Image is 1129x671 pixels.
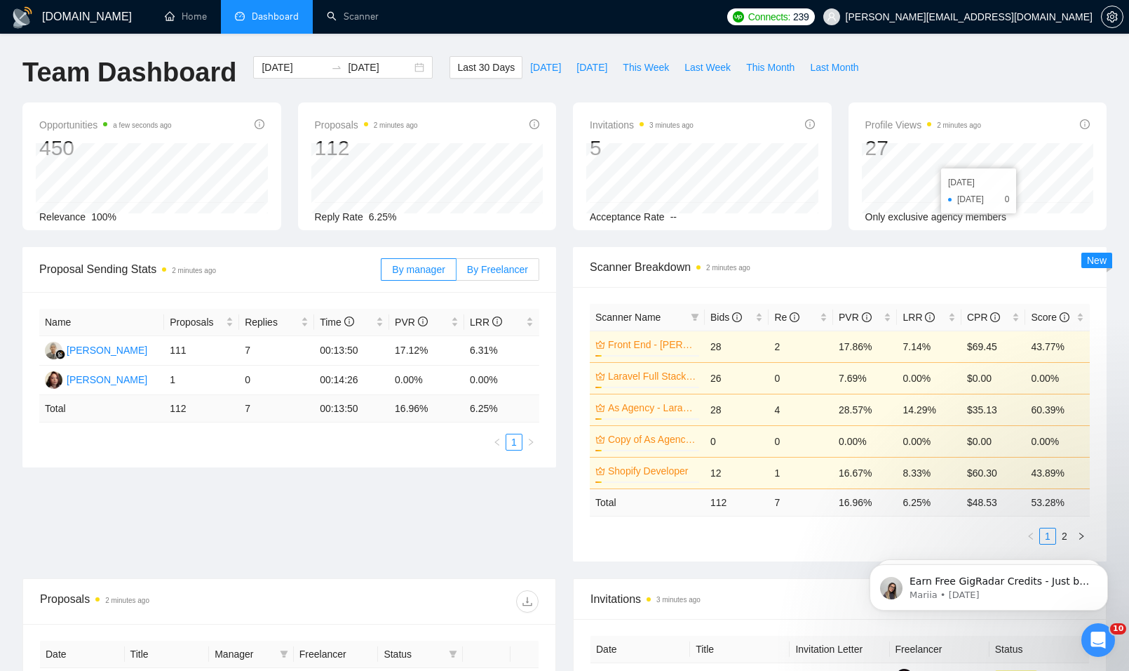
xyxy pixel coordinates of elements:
td: $69.45 [961,331,1026,362]
span: LRR [902,312,935,323]
span: Relevance [39,211,86,222]
td: 53.28 % [1025,489,1090,516]
span: info-circle [732,312,742,322]
td: 16.96 % [389,395,464,423]
td: 7 [239,395,314,423]
a: Laravel Full Stack - Senior [608,368,696,384]
td: 60.39% [1025,394,1090,425]
input: Start date [262,60,325,75]
th: Proposals [164,309,239,336]
button: This Week [615,56,677,79]
span: Proposal Sending Stats [39,260,381,278]
span: This Week [623,60,669,75]
span: info-circle [1060,312,1069,322]
div: Proposals [40,590,290,613]
a: Shopify Developer [608,463,696,479]
td: 28 [705,331,769,362]
time: 2 minutes ago [706,264,750,272]
span: This Month [746,60,795,75]
span: info-circle [492,317,502,326]
span: to [331,62,342,73]
td: $35.13 [961,394,1026,425]
span: Manager [215,646,274,662]
td: 00:14:26 [314,366,389,395]
td: 1 [769,457,833,489]
time: 2 minutes ago [105,597,149,604]
td: Total [39,395,164,423]
h1: Team Dashboard [22,56,236,89]
td: 0 [239,366,314,395]
td: Total [590,489,705,516]
th: Name [39,309,164,336]
td: 16.67% [833,457,898,489]
th: Date [590,636,690,663]
span: filter [446,644,460,665]
a: 2 [1057,529,1072,544]
td: 12 [705,457,769,489]
a: Copy of As Agency - [GEOGRAPHIC_DATA] Full Stack - Senior [608,432,696,447]
li: Previous Page [489,434,506,451]
span: Last Month [810,60,858,75]
td: $ 48.53 [961,489,1026,516]
span: Time [320,317,353,328]
span: Replies [245,314,298,330]
span: Only exclusive agency members [865,211,1007,222]
span: 0 [1005,192,1010,206]
th: Invitation Letter [790,636,889,663]
span: 100% [91,211,116,222]
span: Last 30 Days [457,60,515,75]
span: 10 [1110,623,1126,635]
span: Scanner Breakdown [590,258,1090,276]
button: [DATE] [522,56,569,79]
td: 17.12% [389,336,464,366]
button: right [522,434,539,451]
li: [DATE] [948,192,1009,206]
span: info-circle [862,312,872,322]
td: $0.00 [961,425,1026,457]
time: 2 minutes ago [374,121,418,129]
button: left [489,434,506,451]
th: Freelancer [294,641,379,668]
span: left [1027,532,1035,540]
span: 6.25% [369,211,397,222]
td: 7.14% [897,331,961,362]
td: 2 [769,331,833,362]
div: 27 [865,135,982,161]
span: info-circle [805,119,815,129]
span: filter [277,644,291,665]
a: setting [1101,11,1123,22]
span: crown [595,403,605,413]
img: gigradar-bm.png [55,350,65,359]
span: Proposals [315,117,418,133]
td: 112 [164,395,239,423]
span: Last Week [684,60,731,75]
span: By Freelancer [467,264,528,275]
td: 7.69% [833,362,898,394]
button: right [1073,528,1090,545]
th: Title [125,641,210,668]
span: crown [595,434,605,444]
span: filter [688,307,702,328]
span: CPR [967,312,1000,323]
td: 0.00% [897,362,961,394]
td: 0.00% [833,425,898,457]
span: LRR [470,317,502,328]
li: Next Page [1073,528,1090,545]
span: By manager [392,264,445,275]
span: crown [595,466,605,476]
span: info-circle [529,119,539,129]
a: 1 [506,434,522,450]
div: [DATE] [948,175,1009,190]
td: 26 [705,362,769,394]
td: 00:13:50 [314,336,389,366]
td: 28 [705,394,769,425]
span: filter [449,650,457,658]
span: Proposals [170,314,223,330]
td: 6.25 % [464,395,539,423]
td: 0 [769,362,833,394]
span: Opportunities [39,117,172,133]
span: setting [1102,11,1123,22]
span: info-circle [790,312,799,322]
